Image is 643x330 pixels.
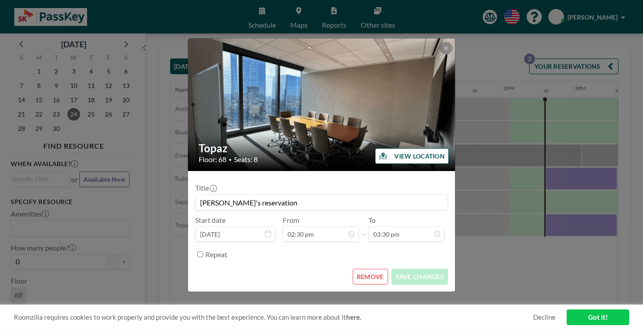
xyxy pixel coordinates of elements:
[199,142,445,155] h2: Topaz
[567,309,629,325] a: Got it!
[283,216,299,225] label: From
[229,156,232,163] span: •
[375,148,449,164] button: VIEW LOCATION
[195,216,225,225] label: Start date
[205,250,227,259] label: Repeat
[362,219,365,238] span: -
[346,313,361,321] a: here.
[353,269,388,284] button: REMOVE
[188,29,456,181] img: 537.gif
[368,216,376,225] label: To
[392,269,448,284] button: SAVE CHANGES
[234,155,258,164] span: Seats: 8
[196,195,447,210] input: (No title)
[195,184,216,192] label: Title
[14,313,533,322] span: Roomzilla requires cookies to work properly and provide you with the best experience. You can lea...
[199,155,226,164] span: Floor: 68
[533,313,555,322] a: Decline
